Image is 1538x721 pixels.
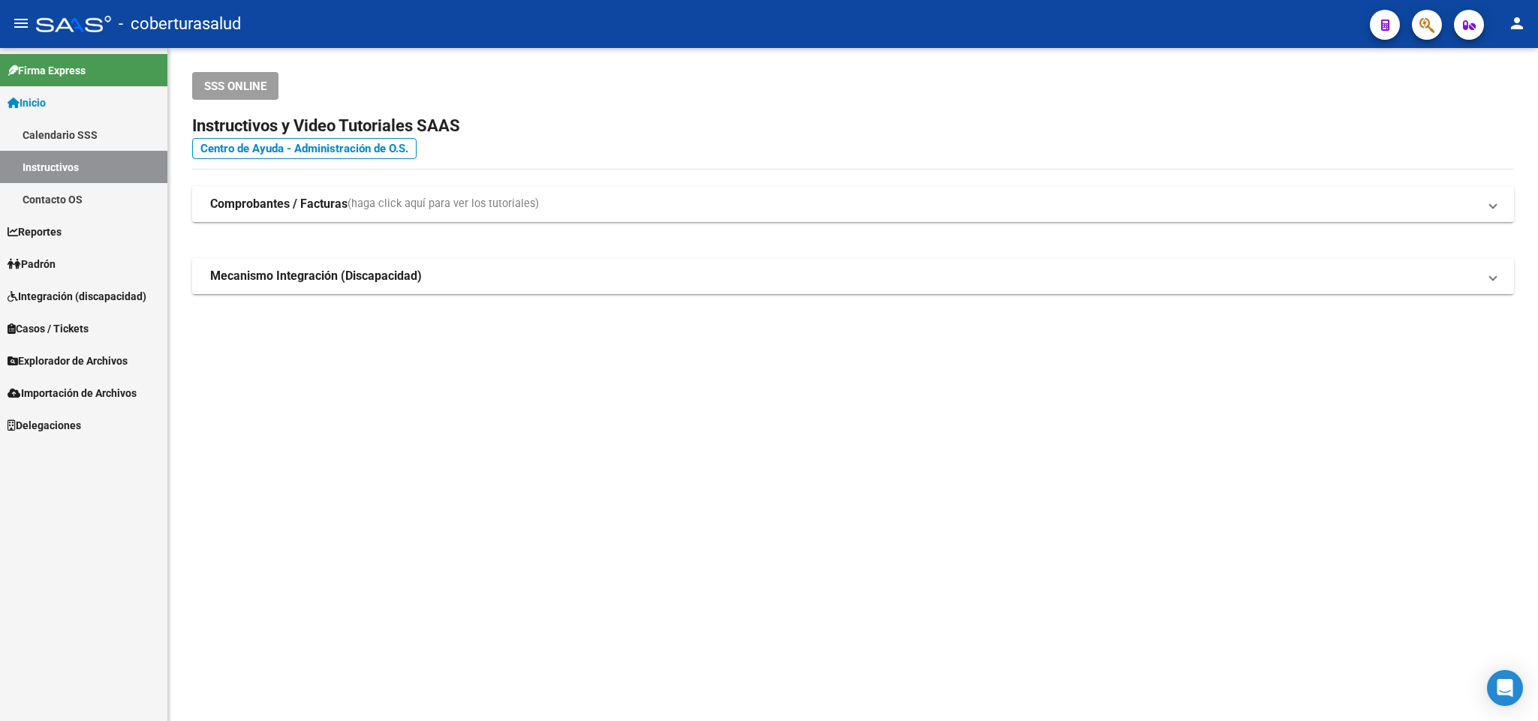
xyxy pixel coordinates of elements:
span: Firma Express [8,62,86,79]
span: Delegaciones [8,417,81,434]
button: SSS ONLINE [192,72,278,100]
span: Integración (discapacidad) [8,288,146,305]
span: Reportes [8,224,62,240]
span: Explorador de Archivos [8,353,128,369]
span: Padrón [8,256,56,272]
strong: Mecanismo Integración (Discapacidad) [210,268,422,284]
mat-expansion-panel-header: Mecanismo Integración (Discapacidad) [192,258,1514,294]
span: Inicio [8,95,46,111]
div: Open Intercom Messenger [1487,670,1523,706]
mat-expansion-panel-header: Comprobantes / Facturas(haga click aquí para ver los tutoriales) [192,186,1514,222]
span: - coberturasalud [119,8,241,41]
a: Centro de Ayuda - Administración de O.S. [192,138,417,159]
mat-icon: person [1508,14,1526,32]
span: SSS ONLINE [204,80,266,93]
span: Importación de Archivos [8,385,137,401]
mat-icon: menu [12,14,30,32]
span: (haga click aquí para ver los tutoriales) [348,196,539,212]
span: Casos / Tickets [8,320,89,337]
h2: Instructivos y Video Tutoriales SAAS [192,112,1514,140]
strong: Comprobantes / Facturas [210,196,348,212]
